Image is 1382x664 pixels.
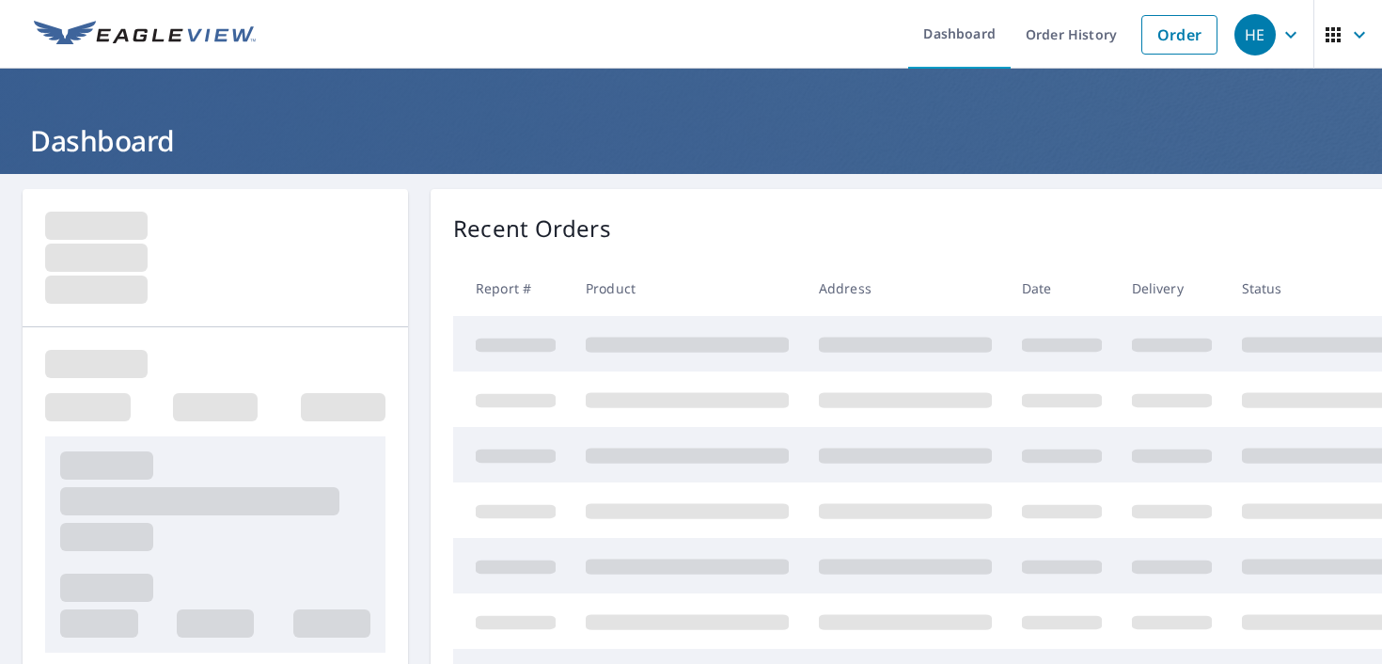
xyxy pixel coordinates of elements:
[571,261,804,316] th: Product
[453,261,571,316] th: Report #
[34,21,256,49] img: EV Logo
[453,212,611,245] p: Recent Orders
[23,121,1359,160] h1: Dashboard
[1141,15,1217,55] a: Order
[1234,14,1276,55] div: HE
[1007,261,1117,316] th: Date
[804,261,1007,316] th: Address
[1117,261,1227,316] th: Delivery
